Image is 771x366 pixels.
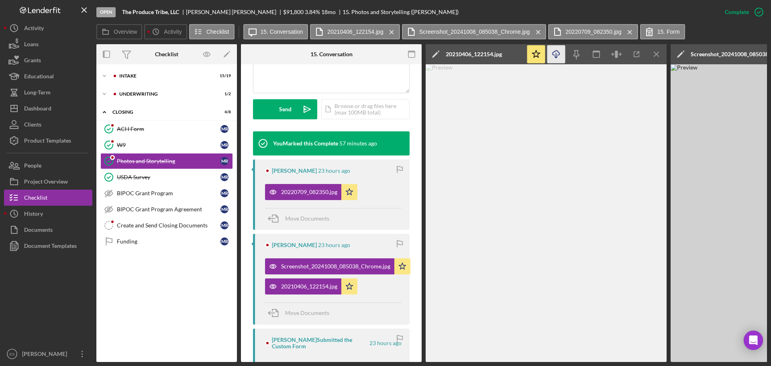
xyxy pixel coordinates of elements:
[565,29,621,35] label: 20220709_082350.jpg
[318,168,350,174] time: 2025-10-14 16:48
[305,9,320,15] div: 3.84 %
[321,9,336,15] div: 18 mo
[220,237,228,245] div: M R
[220,173,228,181] div: M R
[100,233,233,249] a: FundingMR
[253,99,317,119] button: Send
[155,51,178,57] div: Checklist
[273,140,338,147] div: You Marked this Complete
[96,7,116,17] div: Open
[4,100,92,117] button: Dashboard
[4,133,92,149] button: Product Templates
[318,242,350,248] time: 2025-10-14 16:47
[24,190,47,208] div: Checklist
[220,157,228,165] div: M R
[4,84,92,100] a: Long-Term
[144,24,187,39] button: Activity
[279,99,292,119] div: Send
[24,222,53,240] div: Documents
[24,36,39,54] div: Loans
[272,337,368,350] div: [PERSON_NAME] Submitted the Custom Form
[24,206,43,224] div: History
[343,9,459,15] div: 15. Photos and Storytelling ([PERSON_NAME])
[4,157,92,174] button: People
[4,68,92,84] button: Educational
[265,303,337,323] button: Move Documents
[4,20,92,36] a: Activity
[117,158,220,164] div: Photos and Storytelling
[220,125,228,133] div: M R
[100,201,233,217] a: BIPOC Grant Program AgreementMR
[4,222,92,238] button: Documents
[24,84,51,102] div: Long-Term
[24,157,41,176] div: People
[117,142,220,148] div: W9
[24,117,41,135] div: Clients
[96,24,142,39] button: Overview
[243,24,308,39] button: 15. Conversation
[216,110,231,115] div: 4 / 8
[112,110,211,115] div: Closing
[20,346,72,364] div: [PERSON_NAME]
[281,283,337,290] div: 20210406_122154.jpg
[446,51,502,57] div: 20210406_122154.jpg
[117,174,220,180] div: USDA Survey
[24,174,68,192] div: Project Overview
[548,24,638,39] button: 20220709_082350.jpg
[117,190,220,196] div: BIPOC Grant Program
[220,221,228,229] div: M R
[216,74,231,78] div: 15 / 19
[272,168,317,174] div: [PERSON_NAME]
[261,29,303,35] label: 15. Conversation
[691,51,767,57] div: Screenshot_20241008_085038_Chrome.jpg
[265,278,357,294] button: 20210406_122154.jpg
[4,346,92,362] button: ES[PERSON_NAME]
[4,174,92,190] button: Project Overview
[24,133,71,151] div: Product Templates
[117,222,220,229] div: Create and Send Closing Documents
[281,189,337,195] div: 20220709_082350.jpg
[419,29,530,35] label: Screenshot_20241008_085038_Chrome.jpg
[117,126,220,132] div: ACH Form
[310,24,400,39] button: 20210406_122154.jpg
[285,215,329,222] span: Move Documents
[164,29,182,35] label: Activity
[119,74,211,78] div: Intake
[220,189,228,197] div: M R
[265,258,410,274] button: Screenshot_20241008_085038_Chrome.jpg
[339,140,377,147] time: 2025-10-15 14:43
[4,36,92,52] a: Loans
[100,185,233,201] a: BIPOC Grant ProgramMR
[186,9,283,15] div: [PERSON_NAME] [PERSON_NAME]
[100,169,233,185] a: USDA SurveyMR
[117,206,220,213] div: BIPOC Grant Program Agreement
[272,242,317,248] div: [PERSON_NAME]
[220,141,228,149] div: M R
[24,52,41,70] div: Grants
[725,4,749,20] div: Complete
[327,29,383,35] label: 20210406_122154.jpg
[285,309,329,316] span: Move Documents
[4,52,92,68] button: Grants
[717,4,767,20] button: Complete
[4,190,92,206] button: Checklist
[402,24,547,39] button: Screenshot_20241008_085038_Chrome.jpg
[281,263,390,270] div: Screenshot_20241008_085038_Chrome.jpg
[744,331,763,350] div: Open Intercom Messenger
[119,92,211,96] div: Underwriting
[657,29,680,35] label: 15. Form
[4,117,92,133] button: Clients
[122,9,179,15] b: The Produce Tribe, LLC
[4,238,92,254] button: Document Templates
[4,206,92,222] button: History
